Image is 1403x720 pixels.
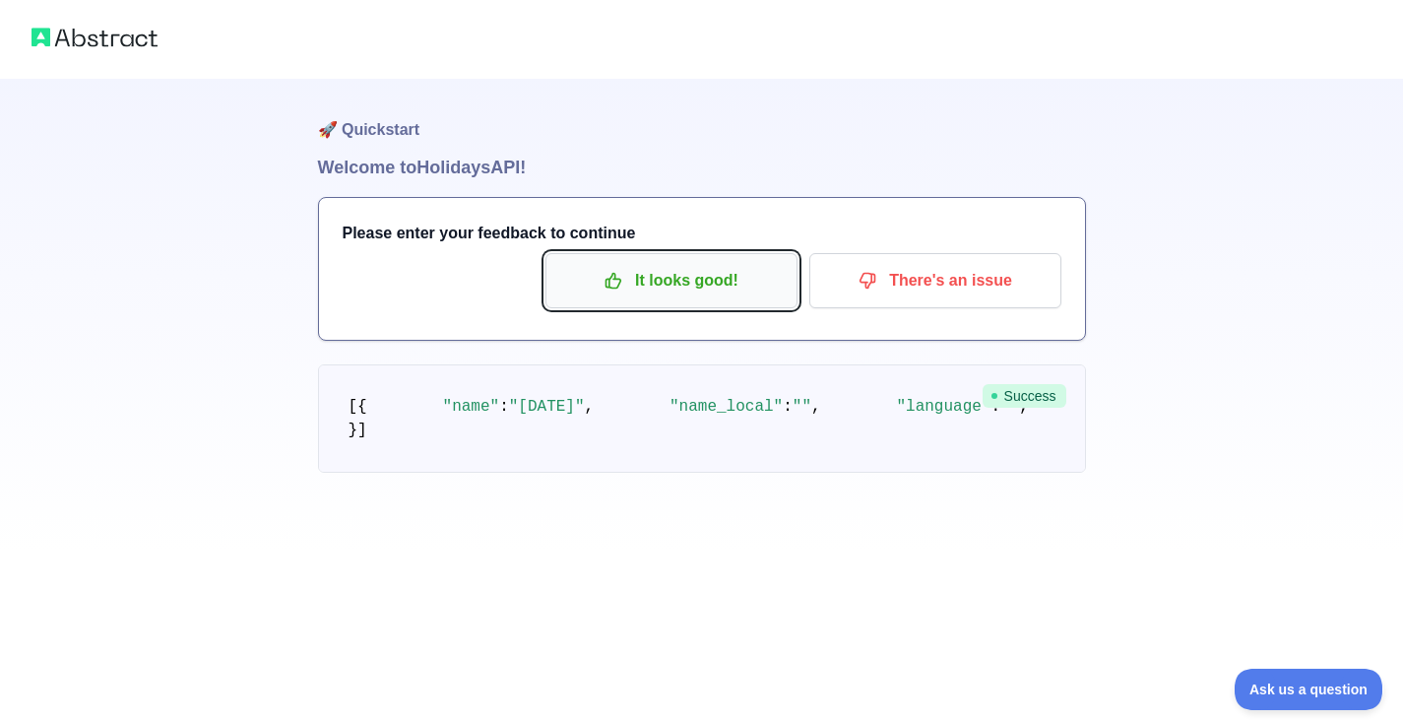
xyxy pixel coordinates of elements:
span: [ [349,398,358,416]
iframe: Toggle Customer Support [1235,669,1383,710]
h3: Please enter your feedback to continue [343,222,1061,245]
button: There's an issue [809,253,1061,308]
span: , [585,398,595,416]
img: Abstract logo [32,24,158,51]
span: "name_local" [670,398,783,416]
h1: 🚀 Quickstart [318,79,1086,154]
button: It looks good! [545,253,797,308]
p: It looks good! [560,264,783,297]
span: , [811,398,821,416]
span: "name" [443,398,500,416]
h1: Welcome to Holidays API! [318,154,1086,181]
span: : [499,398,509,416]
span: Success [983,384,1066,408]
p: There's an issue [824,264,1047,297]
span: "[DATE]" [509,398,585,416]
span: "" [793,398,811,416]
span: "language" [896,398,990,416]
span: : [783,398,793,416]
